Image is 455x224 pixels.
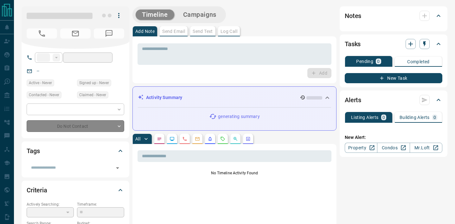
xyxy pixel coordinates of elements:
p: generating summary [218,113,260,120]
button: New Task [345,73,442,83]
p: New Alert: [345,134,442,141]
button: Open [113,164,122,172]
svg: Calls [182,136,187,141]
p: 0 [377,59,380,64]
p: Listing Alerts [351,115,379,120]
span: No Number [94,28,124,39]
div: Alerts [345,92,442,108]
svg: Notes [157,136,162,141]
button: Campaigns [177,9,223,20]
a: -- [37,68,39,73]
p: Completed [407,59,430,64]
h2: Tasks [345,39,361,49]
span: No Email [60,28,91,39]
div: Tasks [345,36,442,52]
p: All [135,137,140,141]
a: Property [345,143,377,153]
svg: Emails [195,136,200,141]
p: 0 [382,115,385,120]
p: No Timeline Activity Found [138,170,331,176]
span: Active - Never [29,80,52,86]
p: Pending [356,59,373,64]
h2: Notes [345,11,361,21]
h2: Alerts [345,95,361,105]
span: Contacted - Never [29,92,59,98]
div: Criteria [27,183,124,198]
div: Notes [345,8,442,23]
p: Building Alerts [400,115,430,120]
span: Claimed - Never [79,92,106,98]
h2: Tags [27,146,40,156]
div: Tags [27,143,124,159]
p: 0 [433,115,436,120]
div: Activity Summary [138,92,331,103]
span: Signed up - Never [79,80,109,86]
p: Actively Searching: [27,202,74,207]
svg: Requests [220,136,225,141]
svg: Opportunities [233,136,238,141]
span: No Number [27,28,57,39]
p: Activity Summary [146,94,182,101]
svg: Listing Alerts [208,136,213,141]
a: Mr.Loft [410,143,442,153]
a: Condos [377,143,410,153]
button: Timeline [136,9,174,20]
h2: Criteria [27,185,47,195]
div: Do Not Contact [27,120,124,132]
svg: Agent Actions [246,136,251,141]
p: Add Note [135,29,155,34]
p: Timeframe: [77,202,124,207]
svg: Lead Browsing Activity [170,136,175,141]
